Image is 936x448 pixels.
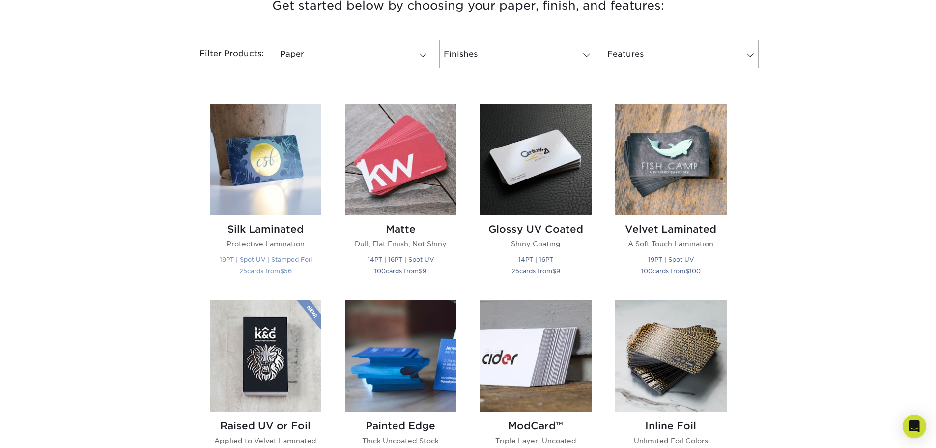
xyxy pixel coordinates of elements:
[345,104,456,215] img: Matte Business Cards
[518,256,553,263] small: 14PT | 16PT
[374,268,386,275] span: 100
[280,268,284,275] span: $
[480,436,592,446] p: Triple Layer, Uncoated
[423,268,426,275] span: 9
[239,268,247,275] span: 25
[210,104,321,215] img: Silk Laminated Business Cards
[480,104,592,215] img: Glossy UV Coated Business Cards
[210,300,321,412] img: Raised UV or Foil Business Cards
[615,104,727,288] a: Velvet Laminated Business Cards Velvet Laminated A Soft Touch Lamination 19PT | Spot UV 100cards ...
[297,300,321,330] img: New Product
[480,223,592,235] h2: Glossy UV Coated
[210,223,321,235] h2: Silk Laminated
[210,420,321,432] h2: Raised UV or Foil
[903,415,926,438] div: Open Intercom Messenger
[480,104,592,288] a: Glossy UV Coated Business Cards Glossy UV Coated Shiny Coating 14PT | 16PT 25cards from$9
[345,239,456,249] p: Dull, Flat Finish, Not Shiny
[615,239,727,249] p: A Soft Touch Lamination
[345,436,456,446] p: Thick Uncoated Stock
[439,40,595,68] a: Finishes
[2,418,84,445] iframe: Google Customer Reviews
[552,268,556,275] span: $
[345,300,456,412] img: Painted Edge Business Cards
[511,268,519,275] span: 25
[210,239,321,249] p: Protective Lamination
[480,239,592,249] p: Shiny Coating
[374,268,426,275] small: cards from
[615,104,727,215] img: Velvet Laminated Business Cards
[284,268,292,275] span: 56
[615,300,727,412] img: Inline Foil Business Cards
[345,420,456,432] h2: Painted Edge
[615,420,727,432] h2: Inline Foil
[276,40,431,68] a: Paper
[173,40,272,68] div: Filter Products:
[368,256,434,263] small: 14PT | 16PT | Spot UV
[685,268,689,275] span: $
[603,40,759,68] a: Features
[615,436,727,446] p: Unlimited Foil Colors
[615,223,727,235] h2: Velvet Laminated
[648,256,694,263] small: 19PT | Spot UV
[345,104,456,288] a: Matte Business Cards Matte Dull, Flat Finish, Not Shiny 14PT | 16PT | Spot UV 100cards from$9
[641,268,652,275] span: 100
[641,268,701,275] small: cards from
[345,223,456,235] h2: Matte
[220,256,312,263] small: 19PT | Spot UV | Stamped Foil
[239,268,292,275] small: cards from
[480,420,592,432] h2: ModCard™
[511,268,560,275] small: cards from
[689,268,701,275] span: 100
[480,300,592,412] img: ModCard™ Business Cards
[419,268,423,275] span: $
[210,104,321,288] a: Silk Laminated Business Cards Silk Laminated Protective Lamination 19PT | Spot UV | Stamped Foil ...
[556,268,560,275] span: 9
